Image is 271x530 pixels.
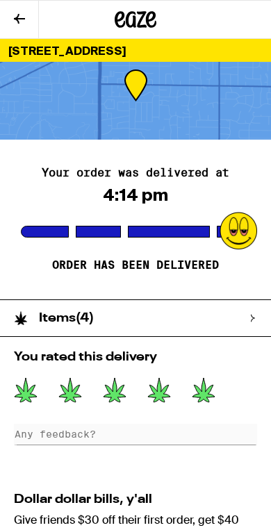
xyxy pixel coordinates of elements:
[14,351,257,363] h2: You rated this delivery
[39,312,94,324] h2: Items ( 4 )
[52,258,219,272] p: Order has been delivered
[103,185,168,205] div: 4:14 pm
[14,493,257,506] h2: Dollar dollar bills, y'all
[42,167,229,179] h2: Your order was delivered at
[14,424,257,445] input: Any feedback?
